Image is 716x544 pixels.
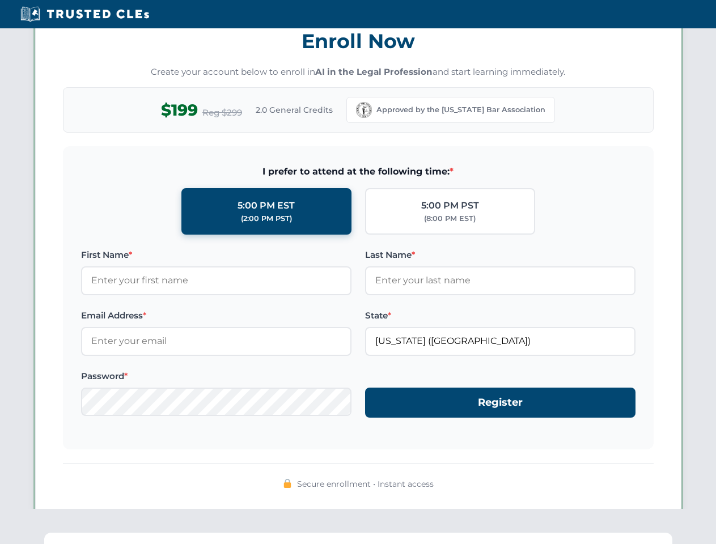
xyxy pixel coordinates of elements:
[365,388,635,418] button: Register
[365,266,635,295] input: Enter your last name
[202,106,242,120] span: Reg $299
[81,327,351,355] input: Enter your email
[81,248,351,262] label: First Name
[315,66,433,77] strong: AI in the Legal Profession
[376,104,545,116] span: Approved by the [US_STATE] Bar Association
[63,23,654,59] h3: Enroll Now
[17,6,152,23] img: Trusted CLEs
[161,97,198,123] span: $199
[283,479,292,488] img: 🔒
[356,102,372,118] img: Kentucky Bar
[365,327,635,355] input: Kentucky (KY)
[365,309,635,322] label: State
[238,198,295,213] div: 5:00 PM EST
[421,198,479,213] div: 5:00 PM PST
[424,213,476,224] div: (8:00 PM EST)
[365,248,635,262] label: Last Name
[63,66,654,79] p: Create your account below to enroll in and start learning immediately.
[297,478,434,490] span: Secure enrollment • Instant access
[81,266,351,295] input: Enter your first name
[241,213,292,224] div: (2:00 PM PST)
[81,369,351,383] label: Password
[81,309,351,322] label: Email Address
[81,164,635,179] span: I prefer to attend at the following time:
[256,104,333,116] span: 2.0 General Credits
